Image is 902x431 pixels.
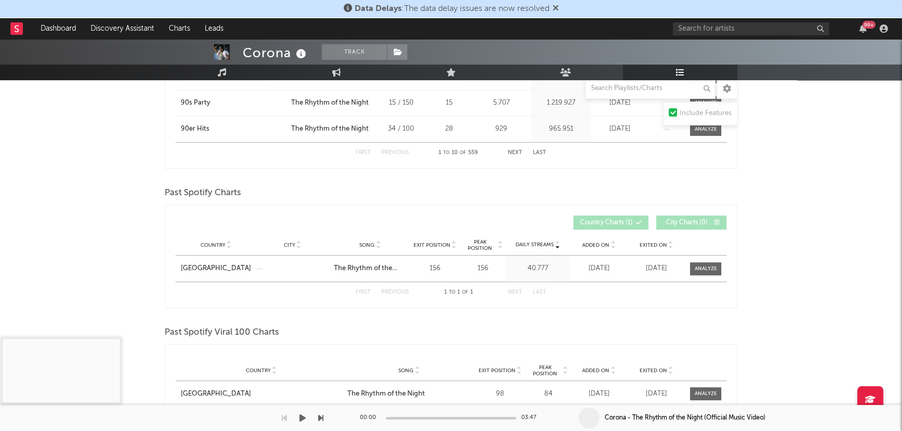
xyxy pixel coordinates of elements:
[347,389,471,399] a: The Rhythm of the Night
[533,289,546,295] button: Last
[381,289,409,295] button: Previous
[243,44,309,61] div: Corona
[165,326,279,339] span: Past Spotify Viral 100 Charts
[449,290,455,295] span: to
[534,124,588,134] div: 965.951
[474,124,529,134] div: 929
[181,98,286,108] a: 90s Party
[414,242,450,248] span: Exit Position
[673,22,829,35] input: Search for artists
[533,150,546,156] button: Last
[181,263,251,274] a: [GEOGRAPHIC_DATA]
[355,5,402,13] span: Data Delays
[534,98,588,108] div: 1.219.927
[553,5,559,13] span: Dismiss
[430,147,487,159] div: 1 10 559
[347,389,425,399] div: The Rhythm of the Night
[605,413,766,423] div: Corona - The Rhythm of the Night (Official Music Video)
[430,124,469,134] div: 28
[411,263,458,274] div: 156
[356,150,371,156] button: First
[463,263,503,274] div: 156
[521,412,542,424] div: 03:47
[322,44,387,60] button: Track
[381,150,409,156] button: Previous
[508,150,522,156] button: Next
[663,220,711,226] span: City Charts ( 0 )
[573,263,625,274] div: [DATE]
[165,187,241,199] span: Past Spotify Charts
[516,241,554,249] span: Daily Streams
[859,24,867,33] button: 99+
[656,215,726,230] button: City Charts(0)
[580,220,633,226] span: Country Charts ( 1 )
[201,242,226,248] span: Country
[474,98,529,108] div: 5.707
[246,367,271,374] span: Country
[460,150,466,155] span: of
[443,150,449,155] span: to
[355,5,549,13] span: : The data delay issues are now resolved
[594,98,646,108] div: [DATE]
[161,18,197,39] a: Charts
[529,389,568,399] div: 84
[508,263,568,274] div: 40.777
[479,367,516,374] span: Exit Position
[197,18,231,39] a: Leads
[463,239,496,251] span: Peak Position
[430,98,469,108] div: 15
[594,124,646,134] div: [DATE]
[462,290,468,295] span: of
[582,367,609,374] span: Added On
[680,107,732,120] div: Include Features
[398,367,414,374] span: Song
[334,263,406,274] a: The Rhythm of the Night
[284,242,295,248] span: City
[508,289,522,295] button: Next
[862,21,875,29] div: 99 +
[573,389,625,399] div: [DATE]
[378,98,424,108] div: 15 / 150
[181,124,209,134] div: 90er Hits
[529,364,561,377] span: Peak Position
[585,78,716,99] input: Search Playlists/Charts
[378,124,424,134] div: 34 / 100
[630,389,682,399] div: [DATE]
[640,367,667,374] span: Exited On
[356,289,371,295] button: First
[3,339,120,402] iframe: Corona - The Rhythm of the Night (Official Music Video)
[291,124,369,134] div: The Rhythm of the Night
[181,389,251,399] div: [GEOGRAPHIC_DATA]
[573,215,648,230] button: Country Charts(1)
[630,263,682,274] div: [DATE]
[360,412,381,424] div: 00:00
[291,98,369,108] div: The Rhythm of the Night
[582,242,609,248] span: Added On
[477,389,523,399] div: 98
[181,124,286,134] a: 90er Hits
[83,18,161,39] a: Discovery Assistant
[640,242,667,248] span: Exited On
[181,389,342,399] a: [GEOGRAPHIC_DATA]
[430,286,487,299] div: 1 1 1
[181,98,210,108] div: 90s Party
[33,18,83,39] a: Dashboard
[359,242,374,248] span: Song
